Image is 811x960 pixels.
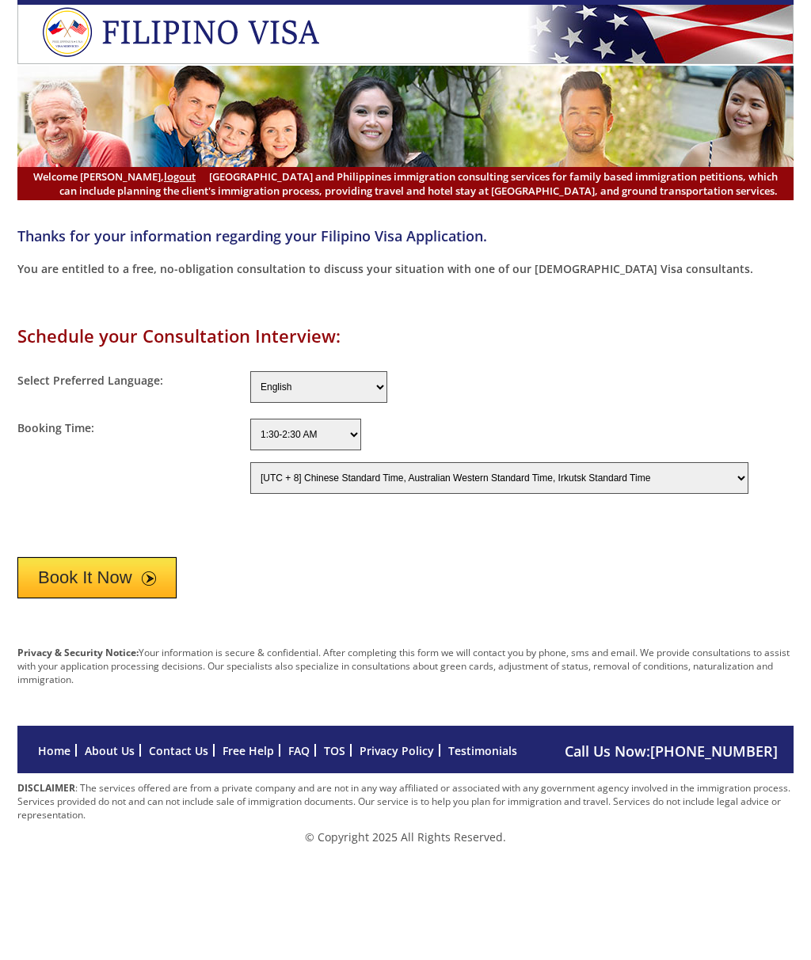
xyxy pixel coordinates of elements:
h1: Schedule your Consultation Interview: [17,324,794,347]
a: Free Help [223,743,274,758]
a: logout [164,169,196,184]
button: Book It Now [17,557,177,598]
a: Home [38,743,70,758]
label: Booking Time: [17,420,94,435]
a: Testimonials [448,743,517,758]
p: You are entitled to a free, no-obligation consultation to discuss your situation with one of our ... [17,261,794,276]
p: © Copyright 2025 All Rights Reserved. [17,829,794,844]
p: : The services offered are from a private company and are not in any way affiliated or associated... [17,781,794,822]
a: Contact Us [149,743,208,758]
a: Privacy Policy [360,743,434,758]
h4: Thanks for your information regarding your Filipino Visa Application. [17,226,794,245]
span: [GEOGRAPHIC_DATA] and Philippines immigration consulting services for family based immigration pe... [33,169,778,198]
a: About Us [85,743,135,758]
strong: DISCLAIMER [17,781,75,795]
a: TOS [324,743,345,758]
a: [PHONE_NUMBER] [650,742,778,761]
label: Select Preferred Language: [17,373,163,388]
p: Your information is secure & confidential. After completing this form we will contact you by phon... [17,646,794,686]
span: Welcome [PERSON_NAME], [33,169,196,184]
span: Call Us Now: [565,742,778,761]
strong: Privacy & Security Notice: [17,646,139,659]
a: FAQ [288,743,310,758]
